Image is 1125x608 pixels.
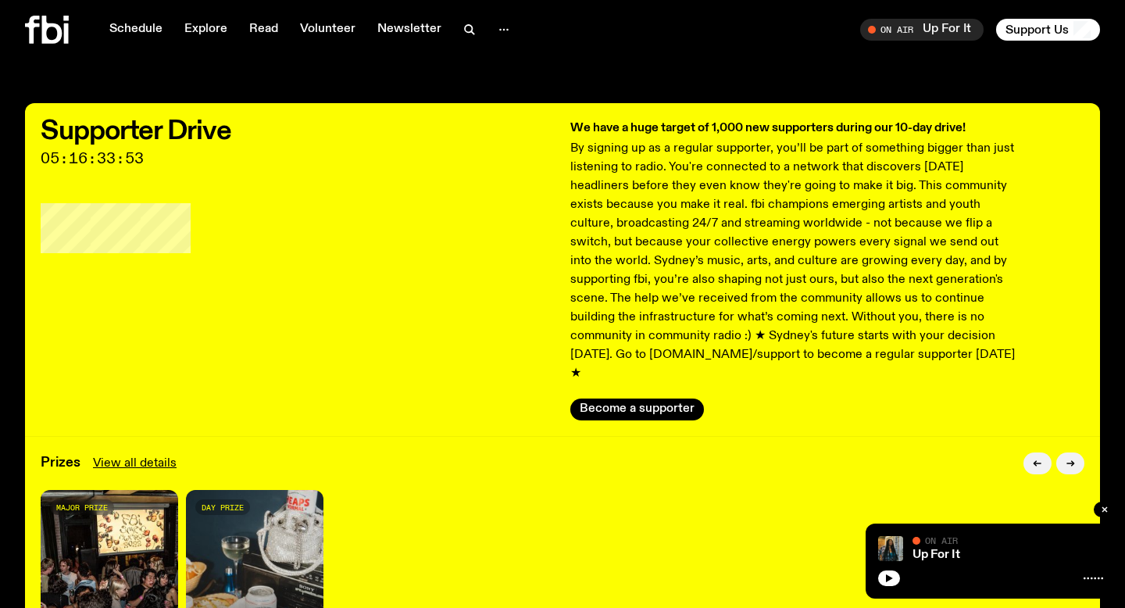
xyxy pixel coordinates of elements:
[175,19,237,41] a: Explore
[100,19,172,41] a: Schedule
[1005,23,1069,37] span: Support Us
[368,19,451,41] a: Newsletter
[925,535,958,545] span: On Air
[41,152,555,166] span: 05:16:33:53
[860,19,984,41] button: On AirUp For It
[41,119,555,144] h2: Supporter Drive
[996,19,1100,41] button: Support Us
[912,549,960,561] a: Up For It
[878,536,903,561] img: Ify - a Brown Skin girl with black braided twists, looking up to the side with her tongue stickin...
[56,503,108,512] span: major prize
[240,19,287,41] a: Read
[202,503,244,512] span: day prize
[570,119,1020,138] h3: We have a huge target of 1,000 new supporters during our 10-day drive!
[570,399,704,420] button: Become a supporter
[93,454,177,473] a: View all details
[570,139,1020,383] p: By signing up as a regular supporter, you’ll be part of something bigger than just listening to r...
[291,19,365,41] a: Volunteer
[41,456,80,470] h3: Prizes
